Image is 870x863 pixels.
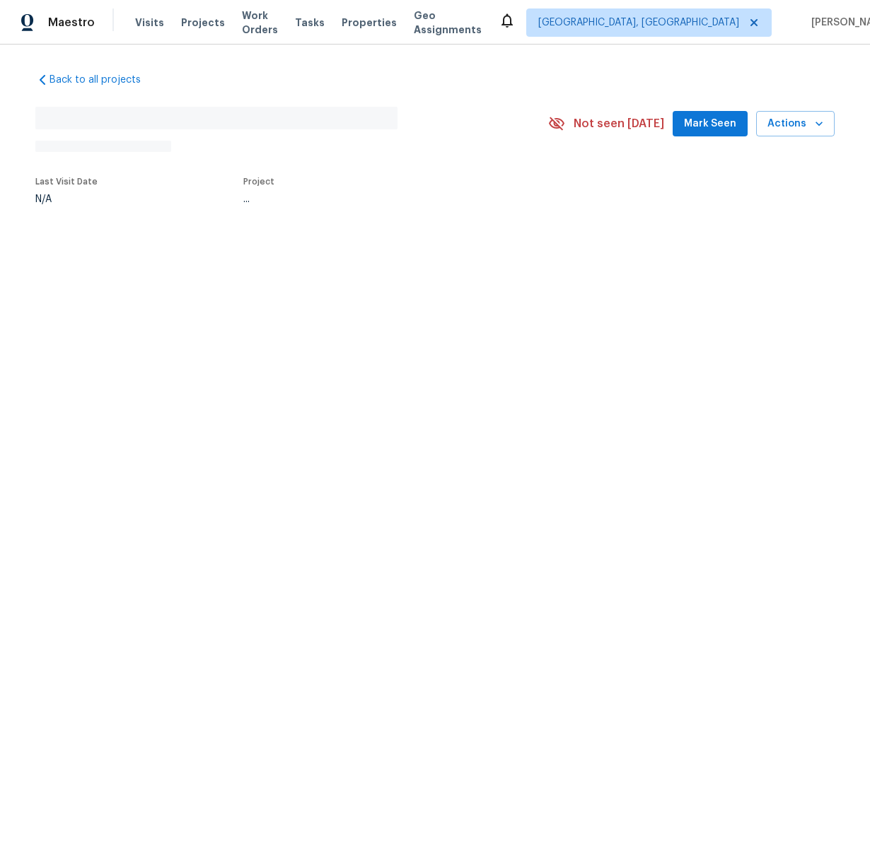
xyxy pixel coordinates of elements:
span: Project [243,177,274,186]
div: ... [243,194,515,204]
span: Visits [135,16,164,30]
span: Last Visit Date [35,177,98,186]
span: Geo Assignments [414,8,482,37]
span: Tasks [295,18,325,28]
a: Back to all projects [35,73,171,87]
span: Projects [181,16,225,30]
button: Mark Seen [673,111,748,137]
span: Mark Seen [684,115,736,133]
span: Properties [342,16,397,30]
span: Actions [767,115,823,133]
span: Not seen [DATE] [574,117,664,131]
span: Work Orders [242,8,278,37]
div: N/A [35,194,98,204]
button: Actions [756,111,835,137]
span: [GEOGRAPHIC_DATA], [GEOGRAPHIC_DATA] [538,16,739,30]
span: Maestro [48,16,95,30]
